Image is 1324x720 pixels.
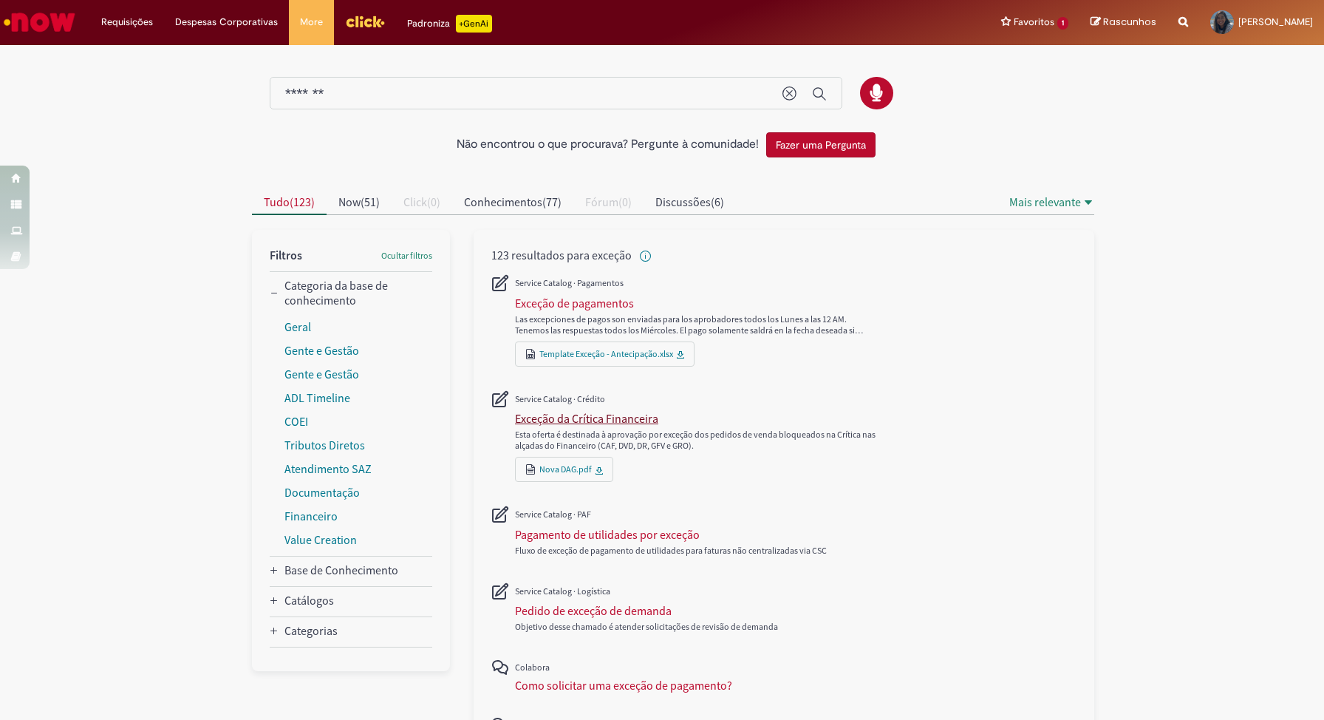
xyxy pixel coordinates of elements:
p: +GenAi [456,15,492,33]
button: Fazer uma Pergunta [766,132,876,157]
img: click_logo_yellow_360x200.png [345,10,385,33]
span: Rascunhos [1103,15,1156,29]
img: ServiceNow [1,7,78,37]
span: Despesas Corporativas [175,15,278,30]
div: Padroniza [407,15,492,33]
a: Rascunhos [1091,16,1156,30]
span: [PERSON_NAME] [1238,16,1313,28]
h2: Não encontrou o que procurava? Pergunte à comunidade! [457,138,759,152]
span: Requisições [101,15,153,30]
span: 1 [1057,17,1068,30]
span: Favoritos [1014,15,1054,30]
span: More [300,15,323,30]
